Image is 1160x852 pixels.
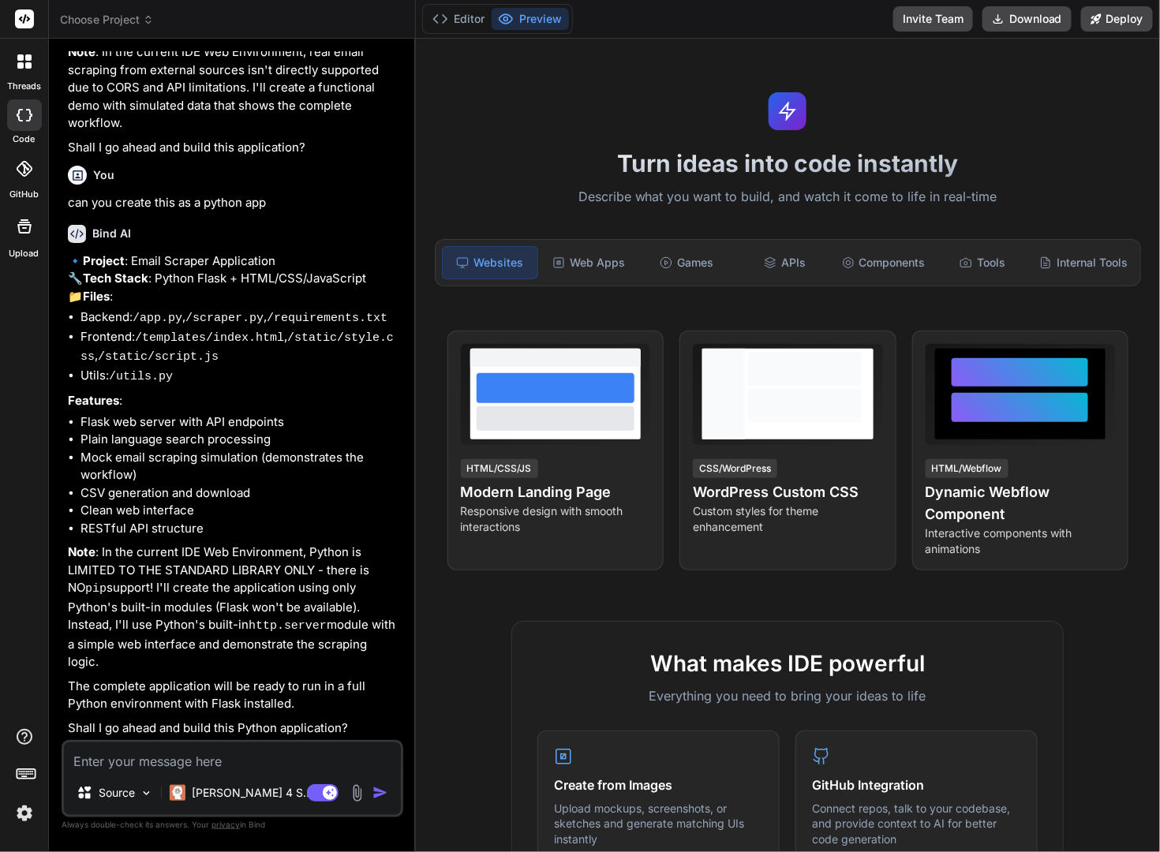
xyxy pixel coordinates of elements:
p: Shall I go ahead and build this application? [68,139,400,157]
div: Tools [935,246,1030,279]
div: Games [639,246,734,279]
p: : [68,392,400,410]
strong: Project [83,253,125,268]
p: Upload mockups, screenshots, or sketches and generate matching UIs instantly [554,801,763,847]
div: Internal Tools [1033,246,1134,279]
li: Utils: [80,367,400,387]
img: icon [372,785,388,801]
div: APIs [737,246,832,279]
h4: WordPress Custom CSS [693,481,882,503]
strong: Note [68,44,95,59]
div: HTML/CSS/JS [461,459,538,478]
h4: GitHub Integration [812,775,1021,794]
button: Deploy [1081,6,1153,32]
p: [PERSON_NAME] 4 S.. [192,785,309,801]
code: /scraper.py [185,312,264,325]
p: Connect repos, talk to your codebase, and provide context to AI for better code generation [812,801,1021,847]
img: Pick Models [140,787,153,800]
code: /app.py [133,312,182,325]
button: Editor [426,8,492,30]
div: CSS/WordPress [693,459,777,478]
p: Everything you need to bring your ideas to life [537,686,1038,705]
h2: What makes IDE powerful [537,647,1038,680]
p: 🔹 : Email Scraper Application 🔧 : Python Flask + HTML/CSS/JavaScript 📁 : [68,252,400,306]
strong: Tech Stack [83,271,148,286]
h1: Turn ideas into code instantly [425,149,1151,177]
button: Invite Team [893,6,973,32]
button: Download [982,6,1072,32]
label: Upload [9,247,39,260]
h4: Modern Landing Page [461,481,650,503]
div: Websites [442,246,538,279]
code: http.server [249,619,327,633]
code: /templates/index.html [135,331,284,345]
code: /utils.py [109,370,173,383]
div: Components [836,246,932,279]
code: /requirements.txt [267,312,387,325]
li: Plain language search processing [80,431,400,449]
li: CSV generation and download [80,484,400,503]
img: attachment [348,784,366,802]
code: /static/script.js [98,350,219,364]
label: code [13,133,36,146]
h4: Dynamic Webflow Component [926,481,1115,525]
p: : In the current IDE Web Environment, real email scraping from external sources isn't directly su... [68,43,400,133]
li: RESTful API structure [80,520,400,538]
p: Source [99,785,135,801]
p: : In the current IDE Web Environment, Python is LIMITED TO THE STANDARD LIBRARY ONLY - there is N... [68,544,400,671]
strong: Files [83,289,110,304]
img: settings [11,800,38,827]
p: Responsive design with smooth interactions [461,503,650,535]
h6: Bind AI [92,226,131,241]
img: Claude 4 Sonnet [170,785,185,801]
p: can you create this as a python app [68,194,400,212]
code: pip [85,582,107,596]
p: Interactive components with animations [926,525,1115,557]
p: Always double-check its answers. Your in Bind [62,817,403,832]
p: Describe what you want to build, and watch it come to life in real-time [425,187,1151,207]
li: Flask web server with API endpoints [80,413,400,432]
span: Choose Project [60,12,154,28]
div: HTML/Webflow [926,459,1008,478]
li: Mock email scraping simulation (demonstrates the workflow) [80,449,400,484]
li: Backend: , , [80,308,400,328]
div: Web Apps [541,246,636,279]
h4: Create from Images [554,775,763,794]
li: Frontend: , , [80,328,400,367]
p: The complete application will be ready to run in a full Python environment with Flask installed. [68,678,400,713]
label: GitHub [9,188,39,201]
strong: Features [68,393,119,408]
h6: You [93,167,114,183]
p: Custom styles for theme enhancement [693,503,882,535]
span: privacy [211,820,240,829]
button: Preview [492,8,569,30]
li: Clean web interface [80,502,400,520]
strong: Note [68,544,95,559]
p: Shall I go ahead and build this Python application? [68,719,400,738]
label: threads [7,80,41,93]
